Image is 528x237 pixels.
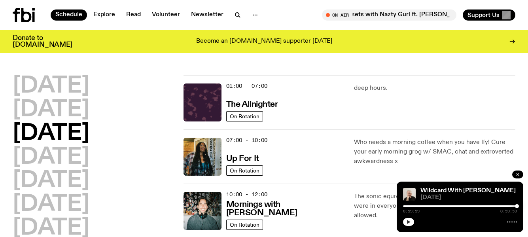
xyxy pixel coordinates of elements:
button: [DATE] [13,123,89,145]
a: Newsletter [186,9,228,21]
span: 07:00 - 10:00 [226,137,267,144]
h3: Donate to [DOMAIN_NAME] [13,35,72,48]
a: On Rotation [226,111,263,121]
img: Stuart is smiling charmingly, wearing a black t-shirt against a stark white background. [403,188,416,201]
p: The sonic equivalent of those M&M Biscuit Bars that were in everyone else's lunch boxes but you w... [354,192,515,220]
a: Volunteer [147,9,185,21]
h3: The Allnighter [226,100,278,109]
span: On Rotation [230,222,259,228]
a: Schedule [51,9,87,21]
button: [DATE] [13,170,89,192]
h3: Mornings with [PERSON_NAME] [226,201,345,217]
span: 0:59:59 [403,209,420,213]
a: Wildcard With [PERSON_NAME] [420,188,516,194]
a: On Rotation [226,220,263,230]
a: The Allnighter [226,99,278,109]
a: Explore [89,9,120,21]
span: [DATE] [420,195,517,201]
p: Become an [DOMAIN_NAME] supporter [DATE] [196,38,332,45]
span: 10:00 - 12:00 [226,191,267,198]
p: deep hours. [354,83,515,93]
button: [DATE] [13,146,89,169]
button: [DATE] [13,193,89,216]
p: Who needs a morning coffee when you have Ify! Cure your early morning grog w/ SMAC, chat and extr... [354,138,515,166]
img: Radio presenter Ben Hansen sits in front of a wall of photos and an fbi radio sign. Film photo. B... [184,192,221,230]
span: On Rotation [230,113,259,119]
h3: Up For It [226,155,259,163]
img: Ify - a Brown Skin girl with black braided twists, looking up to the side with her tongue stickin... [184,138,221,176]
a: Read [121,9,146,21]
span: 0:59:59 [500,209,517,213]
span: Support Us [467,11,500,19]
a: Up For It [226,153,259,163]
button: Support Us [463,9,515,21]
a: Mornings with [PERSON_NAME] [226,199,345,217]
button: [DATE] [13,75,89,97]
a: On Rotation [226,165,263,176]
button: On AirSunsets with Nazty Gurl ft. [PERSON_NAME] (Guest Mix) [322,9,456,21]
span: 01:00 - 07:00 [226,82,267,90]
button: [DATE] [13,99,89,121]
span: On Rotation [230,167,259,173]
